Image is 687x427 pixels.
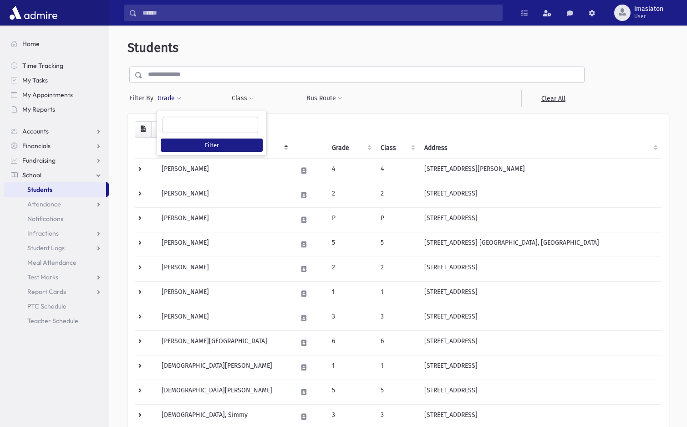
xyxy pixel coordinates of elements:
[27,200,61,208] span: Attendance
[156,138,292,159] th: Student: activate to sort column descending
[22,142,51,150] span: Financials
[4,270,109,284] a: Test Marks
[4,73,109,87] a: My Tasks
[375,281,419,306] td: 1
[375,380,419,404] td: 5
[156,380,292,404] td: [DEMOGRAPHIC_DATA][PERSON_NAME]
[419,207,662,232] td: [STREET_ADDRESS]
[161,139,263,152] button: Filter
[4,102,109,117] a: My Reports
[157,90,182,107] button: Grade
[419,257,662,281] td: [STREET_ADDRESS]
[326,232,375,257] td: 5
[419,281,662,306] td: [STREET_ADDRESS]
[326,306,375,330] td: 3
[27,288,66,296] span: Report Cards
[27,258,76,267] span: Meal Attendance
[27,215,63,223] span: Notifications
[419,330,662,355] td: [STREET_ADDRESS]
[156,257,292,281] td: [PERSON_NAME]
[156,158,292,183] td: [PERSON_NAME]
[375,158,419,183] td: 4
[27,317,78,325] span: Teacher Schedule
[4,314,109,328] a: Teacher Schedule
[4,124,109,139] a: Accounts
[521,90,585,107] a: Clear All
[306,90,343,107] button: Bus Route
[156,306,292,330] td: [PERSON_NAME]
[326,138,375,159] th: Grade: activate to sort column ascending
[326,330,375,355] td: 6
[22,127,49,135] span: Accounts
[419,380,662,404] td: [STREET_ADDRESS]
[22,62,63,70] span: Time Tracking
[419,138,662,159] th: Address: activate to sort column ascending
[4,36,109,51] a: Home
[375,183,419,207] td: 2
[127,40,178,55] span: Students
[27,273,58,281] span: Test Marks
[4,182,106,197] a: Students
[419,158,662,183] td: [STREET_ADDRESS][PERSON_NAME]
[375,207,419,232] td: P
[375,330,419,355] td: 6
[375,257,419,281] td: 2
[156,232,292,257] td: [PERSON_NAME]
[156,207,292,232] td: [PERSON_NAME]
[27,244,65,252] span: Student Logs
[156,330,292,355] td: [PERSON_NAME][GEOGRAPHIC_DATA]
[4,168,109,182] a: School
[326,281,375,306] td: 1
[419,355,662,380] td: [STREET_ADDRESS]
[135,121,152,138] button: CSV
[137,5,502,21] input: Search
[419,183,662,207] td: [STREET_ADDRESS]
[156,355,292,380] td: [DEMOGRAPHIC_DATA][PERSON_NAME]
[22,156,56,165] span: Fundraising
[22,40,40,48] span: Home
[27,229,59,237] span: Infractions
[326,257,375,281] td: 2
[4,197,109,211] a: Attendance
[156,281,292,306] td: [PERSON_NAME]
[4,255,109,270] a: Meal Attendance
[4,284,109,299] a: Report Cards
[375,138,419,159] th: Class: activate to sort column ascending
[419,232,662,257] td: [STREET_ADDRESS] [GEOGRAPHIC_DATA], [GEOGRAPHIC_DATA]
[22,91,73,99] span: My Appointments
[4,153,109,168] a: Fundraising
[4,211,109,226] a: Notifications
[4,226,109,241] a: Infractions
[634,13,663,20] span: User
[4,241,109,255] a: Student Logs
[326,158,375,183] td: 4
[326,380,375,404] td: 5
[4,299,109,314] a: PTC Schedule
[4,58,109,73] a: Time Tracking
[326,355,375,380] td: 1
[419,306,662,330] td: [STREET_ADDRESS]
[326,207,375,232] td: P
[375,232,419,257] td: 5
[27,302,66,310] span: PTC Schedule
[4,139,109,153] a: Financials
[326,183,375,207] td: 2
[151,121,169,138] button: Print
[375,355,419,380] td: 1
[634,5,663,13] span: Imaslaton
[375,306,419,330] td: 3
[7,4,60,22] img: AdmirePro
[27,185,52,194] span: Students
[129,93,157,103] span: Filter By
[22,105,55,113] span: My Reports
[22,76,48,84] span: My Tasks
[156,183,292,207] td: [PERSON_NAME]
[231,90,254,107] button: Class
[4,87,109,102] a: My Appointments
[22,171,41,179] span: School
